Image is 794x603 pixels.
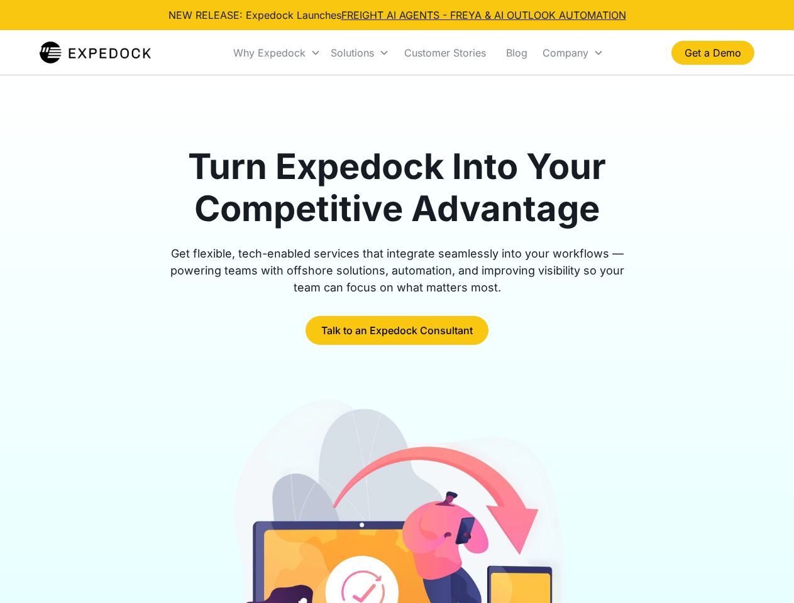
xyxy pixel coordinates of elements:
[671,41,754,65] a: Get a Demo
[731,543,794,603] iframe: Chat Widget
[40,40,151,65] a: home
[156,146,639,230] h1: Turn Expedock Into Your Competitive Advantage
[306,316,488,345] a: Talk to an Expedock Consultant
[326,31,394,74] div: Solutions
[331,46,374,59] div: Solutions
[40,40,151,65] img: Expedock Logo
[233,46,306,59] div: Why Expedock
[156,245,639,296] div: Get flexible, tech-enabled services that integrate seamlessly into your workflows — powering team...
[538,31,609,74] div: Company
[228,31,326,74] div: Why Expedock
[168,8,626,23] div: NEW RELEASE: Expedock Launches
[394,31,496,74] a: Customer Stories
[341,9,626,21] a: FREIGHT AI AGENTS - FREYA & AI OUTLOOK AUTOMATION
[543,46,588,59] div: Company
[496,31,538,74] a: Blog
